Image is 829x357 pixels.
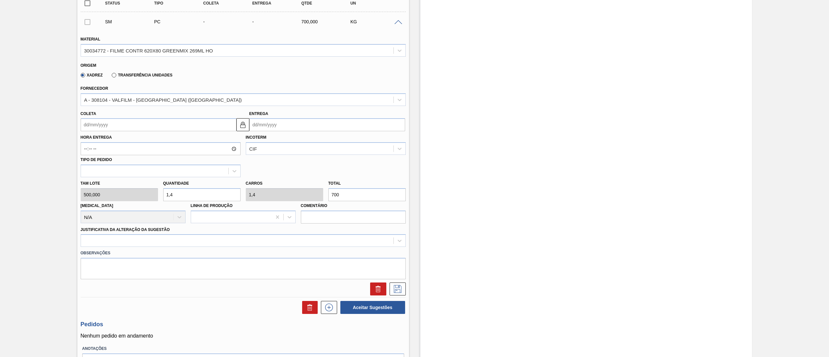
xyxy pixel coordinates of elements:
[104,19,160,24] div: Sugestão Manual
[301,201,406,211] label: Comentário
[153,19,209,24] div: Pedido de Compra
[300,1,356,6] div: Qtde
[337,300,406,315] div: Aceitar Sugestões
[249,146,257,152] div: CIF
[251,19,307,24] div: -
[82,344,404,353] label: Anotações
[81,118,236,131] input: dd/mm/yyyy
[81,248,406,258] label: Observações
[81,203,113,208] label: [MEDICAL_DATA]
[201,1,257,6] div: Coleta
[112,73,172,77] label: Transferência Unidades
[81,86,108,91] label: Fornecedor
[191,203,233,208] label: Linha de Produção
[81,157,112,162] label: Tipo de pedido
[249,111,268,116] label: Entrega
[84,97,242,102] div: A - 308104 - VALFILM - [GEOGRAPHIC_DATA] ([GEOGRAPHIC_DATA])
[318,301,337,314] div: Nova sugestão
[84,48,213,53] div: 30034772 - FILME CONTR 620X80 GREENMIX 269ML HO
[81,133,241,142] label: Hora Entrega
[104,1,160,6] div: Status
[236,118,249,131] button: locked
[299,301,318,314] div: Excluir Sugestões
[163,181,189,186] label: Quantidade
[201,19,257,24] div: -
[81,179,158,188] label: Tam lote
[246,135,267,140] label: Incoterm
[249,118,405,131] input: dd/mm/yyyy
[328,181,341,186] label: Total
[386,282,406,295] div: Salvar Sugestão
[81,227,170,232] label: Justificativa da Alteração da Sugestão
[300,19,356,24] div: 700,000
[340,301,405,314] button: Aceitar Sugestões
[81,63,97,68] label: Origem
[239,121,247,129] img: locked
[367,282,386,295] div: Excluir Sugestão
[81,111,96,116] label: Coleta
[349,19,405,24] div: KG
[81,73,103,77] label: Xadrez
[246,181,263,186] label: Carros
[81,333,406,339] p: Nenhum pedido em andamento
[81,37,100,41] label: Material
[153,1,209,6] div: Tipo
[251,1,307,6] div: Entrega
[81,321,406,328] h3: Pedidos
[349,1,405,6] div: UN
